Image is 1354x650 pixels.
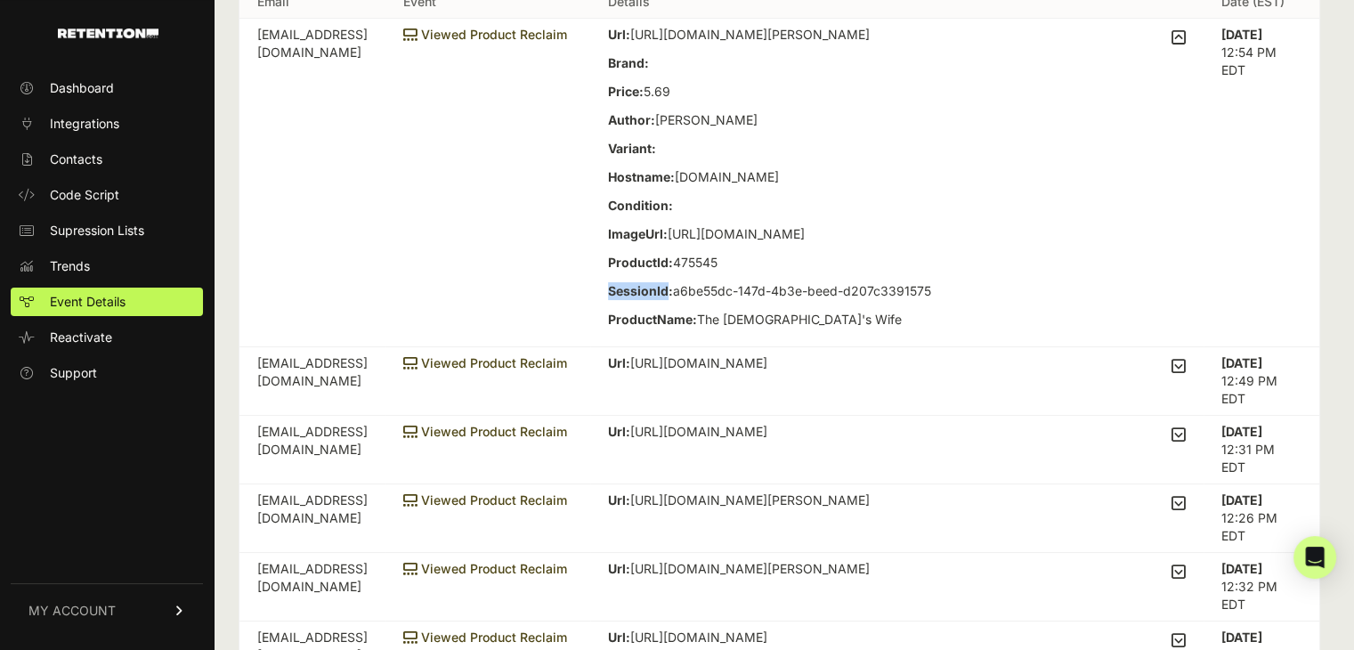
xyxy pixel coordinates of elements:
td: [EMAIL_ADDRESS][DOMAIN_NAME] [239,484,385,553]
img: Retention.com [58,28,158,38]
a: Reactivate [11,323,203,352]
span: Viewed Product Reclaim [403,27,567,42]
span: Supression Lists [50,222,144,240]
td: [EMAIL_ADDRESS][DOMAIN_NAME] [239,416,385,484]
strong: Brand: [608,55,649,70]
p: [DOMAIN_NAME] [608,168,931,186]
p: [URL][DOMAIN_NAME] [608,354,930,372]
p: [URL][DOMAIN_NAME] [608,225,931,243]
strong: Hostname: [608,169,675,184]
strong: ImageUrl: [608,226,668,241]
p: a6be55dc-147d-4b3e-beed-d207c3391575 [608,282,931,300]
strong: [DATE] [1221,561,1262,576]
strong: [DATE] [1221,424,1262,439]
span: Reactivate [50,329,112,346]
a: Trends [11,252,203,280]
span: Dashboard [50,79,114,97]
a: Contacts [11,145,203,174]
span: Contacts [50,150,102,168]
td: [EMAIL_ADDRESS][DOMAIN_NAME] [239,347,385,416]
strong: ProductId: [608,255,673,270]
span: Viewed Product Reclaim [403,630,567,645]
span: Viewed Product Reclaim [403,561,567,576]
p: [URL][DOMAIN_NAME][PERSON_NAME] [608,560,930,578]
span: Viewed Product Reclaim [403,355,567,370]
a: Integrations [11,110,203,138]
span: MY ACCOUNT [28,602,116,620]
p: [PERSON_NAME] [608,111,931,129]
a: Dashboard [11,74,203,102]
strong: Url: [608,630,630,645]
a: Event Details [11,288,203,316]
strong: [DATE] [1221,27,1262,42]
span: Viewed Product Reclaim [403,492,567,508]
td: [EMAIL_ADDRESS][DOMAIN_NAME] [239,19,385,347]
span: Event Details [50,293,126,311]
strong: ProductName: [608,312,697,327]
td: 12:32 PM EDT [1204,553,1319,622]
strong: Condition: [608,198,673,213]
a: MY ACCOUNT [11,583,203,638]
strong: Url: [608,492,630,508]
td: 12:31 PM EDT [1204,416,1319,484]
p: [URL][DOMAIN_NAME][PERSON_NAME] [608,26,931,44]
p: 475545 [608,254,931,272]
a: Support [11,359,203,387]
strong: SessionId: [608,283,673,298]
p: [URL][DOMAIN_NAME][PERSON_NAME] [608,492,931,509]
strong: [DATE] [1221,630,1262,645]
span: Support [50,364,97,382]
span: Trends [50,257,90,275]
a: Supression Lists [11,216,203,245]
strong: Url: [608,424,630,439]
td: 12:54 PM EDT [1204,19,1319,347]
strong: Author: [608,112,655,127]
td: [EMAIL_ADDRESS][DOMAIN_NAME] [239,553,385,622]
strong: Url: [608,561,630,576]
p: [URL][DOMAIN_NAME] [608,629,969,646]
span: Viewed Product Reclaim [403,424,567,439]
strong: Url: [608,355,630,370]
p: [URL][DOMAIN_NAME] [608,423,931,441]
strong: Url: [608,27,630,42]
strong: [DATE] [1221,355,1262,370]
td: 12:49 PM EDT [1204,347,1319,416]
p: 5.69 [608,83,931,101]
p: The [DEMOGRAPHIC_DATA]'s Wife [608,311,931,329]
td: 12:26 PM EDT [1204,484,1319,553]
strong: [DATE] [1221,492,1262,508]
span: Integrations [50,115,119,133]
a: Code Script [11,181,203,209]
strong: Variant: [608,141,656,156]
div: Open Intercom Messenger [1293,536,1336,579]
strong: Price: [608,84,644,99]
span: Code Script [50,186,119,204]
